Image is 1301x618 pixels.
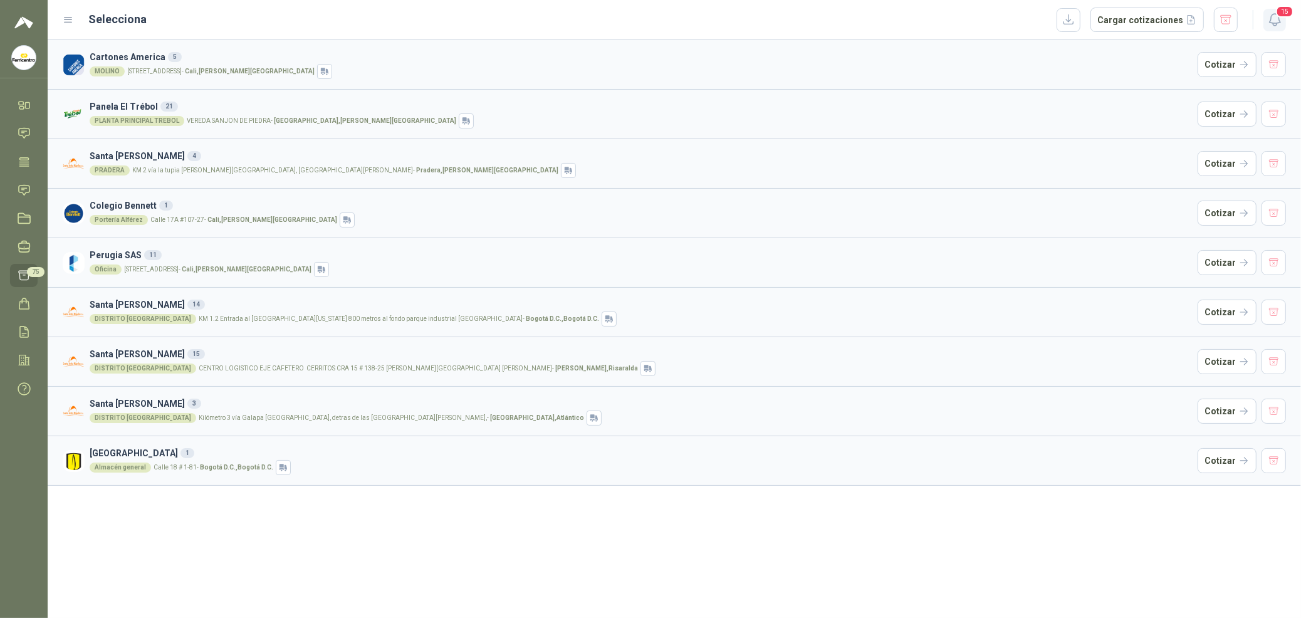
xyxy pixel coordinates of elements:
button: Cargar cotizaciones [1090,8,1204,33]
img: Company Logo [63,450,85,472]
strong: Cali , [PERSON_NAME][GEOGRAPHIC_DATA] [182,266,311,273]
p: CENTRO LOGISTICO EJE CAFETERO CERRITOS CRA 15 # 138-25 [PERSON_NAME][GEOGRAPHIC_DATA] [PERSON_NAM... [199,365,638,372]
p: Kilómetro 3 vía Galapa [GEOGRAPHIC_DATA], detras de las [GEOGRAPHIC_DATA][PERSON_NAME], - [199,415,584,421]
img: Logo peakr [14,15,33,30]
img: Company Logo [63,252,85,274]
img: Company Logo [63,301,85,323]
img: Company Logo [63,54,85,76]
p: [STREET_ADDRESS] - [124,266,311,273]
div: DISTRITO [GEOGRAPHIC_DATA] [90,314,196,324]
h3: Santa [PERSON_NAME] [90,347,1193,361]
strong: [GEOGRAPHIC_DATA] , Atlántico [490,414,584,421]
strong: Cali , [PERSON_NAME][GEOGRAPHIC_DATA] [207,216,337,223]
div: Oficina [90,264,122,275]
h3: Santa [PERSON_NAME] [90,397,1193,411]
img: Company Logo [63,351,85,373]
strong: Bogotá D.C. , Bogotá D.C. [200,464,273,471]
div: 4 [187,151,201,161]
img: Company Logo [63,153,85,175]
span: 15 [1276,6,1293,18]
img: Company Logo [12,46,36,70]
h3: Panela El Trébol [90,100,1193,113]
h3: [GEOGRAPHIC_DATA] [90,446,1193,460]
button: Cotizar [1198,349,1257,374]
strong: Bogotá D.C. , Bogotá D.C. [526,315,599,322]
h3: Santa [PERSON_NAME] [90,149,1193,163]
button: Cotizar [1198,52,1257,77]
img: Company Logo [63,401,85,422]
h3: Santa [PERSON_NAME] [90,298,1193,312]
div: DISTRITO [GEOGRAPHIC_DATA] [90,413,196,423]
strong: Pradera , [PERSON_NAME][GEOGRAPHIC_DATA] [416,167,558,174]
span: 75 [27,267,44,277]
p: KM 2 vía la tupia [PERSON_NAME][GEOGRAPHIC_DATA], [GEOGRAPHIC_DATA][PERSON_NAME] - [132,167,558,174]
h3: Cartones America [90,50,1193,64]
p: Calle 18 # 1-81 - [154,464,273,471]
button: Cotizar [1198,250,1257,275]
h2: Selecciona [89,11,147,28]
p: KM 1.2 Entrada al [GEOGRAPHIC_DATA][US_STATE] 800 metros al fondo parque industrial [GEOGRAPHIC_D... [199,316,599,322]
div: 1 [159,201,173,211]
a: 75 [10,264,38,287]
h3: Colegio Bennett [90,199,1193,212]
button: Cotizar [1198,399,1257,424]
div: 11 [144,250,162,260]
h3: Perugia SAS [90,248,1193,262]
button: Cotizar [1198,300,1257,325]
img: Company Logo [63,103,85,125]
strong: Cali , [PERSON_NAME][GEOGRAPHIC_DATA] [185,68,315,75]
div: DISTRITO [GEOGRAPHIC_DATA] [90,364,196,374]
button: Cotizar [1198,448,1257,473]
img: Company Logo [63,202,85,224]
div: Almacén general [90,463,151,473]
div: 21 [160,102,178,112]
button: 15 [1263,9,1286,31]
button: Cotizar [1198,102,1257,127]
p: [STREET_ADDRESS] - [127,68,315,75]
div: 1 [180,448,194,458]
strong: [GEOGRAPHIC_DATA] , [PERSON_NAME][GEOGRAPHIC_DATA] [274,117,456,124]
div: PRADERA [90,165,130,175]
button: Cotizar [1198,151,1257,176]
p: VEREDA SANJON DE PIEDRA - [187,118,456,124]
div: MOLINO [90,66,125,76]
div: Portería Alférez [90,215,148,225]
div: 15 [187,349,205,359]
button: Cotizar [1198,201,1257,226]
p: Calle 17A #107-27 - [150,217,337,223]
div: 14 [187,300,205,310]
strong: [PERSON_NAME] , Risaralda [555,365,638,372]
div: 3 [187,399,201,409]
div: PLANTA PRINCIPAL TREBOL [90,116,184,126]
div: 5 [168,52,182,62]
